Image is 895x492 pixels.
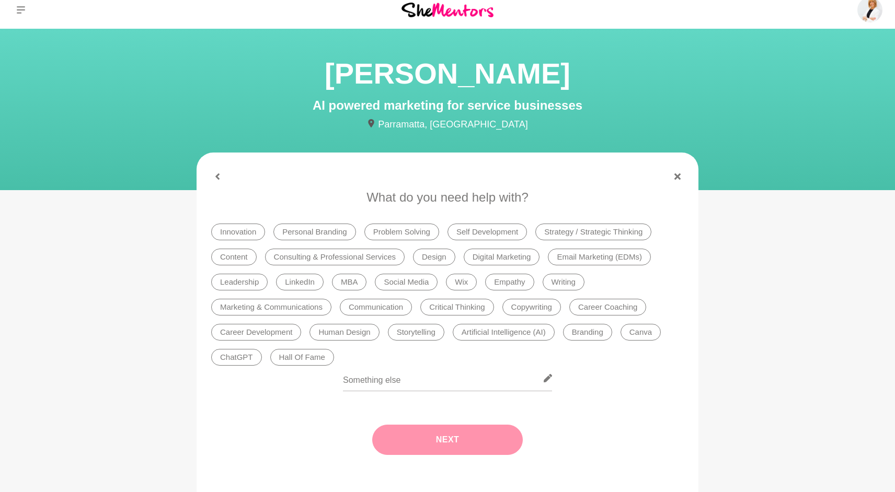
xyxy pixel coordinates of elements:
[197,98,698,113] h4: AI powered marketing for service businesses
[197,54,698,93] h1: [PERSON_NAME]
[211,188,684,207] p: What do you need help with?
[401,3,494,17] img: She Mentors Logo
[343,366,552,391] input: Something else
[197,118,698,132] p: Parramatta, [GEOGRAPHIC_DATA]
